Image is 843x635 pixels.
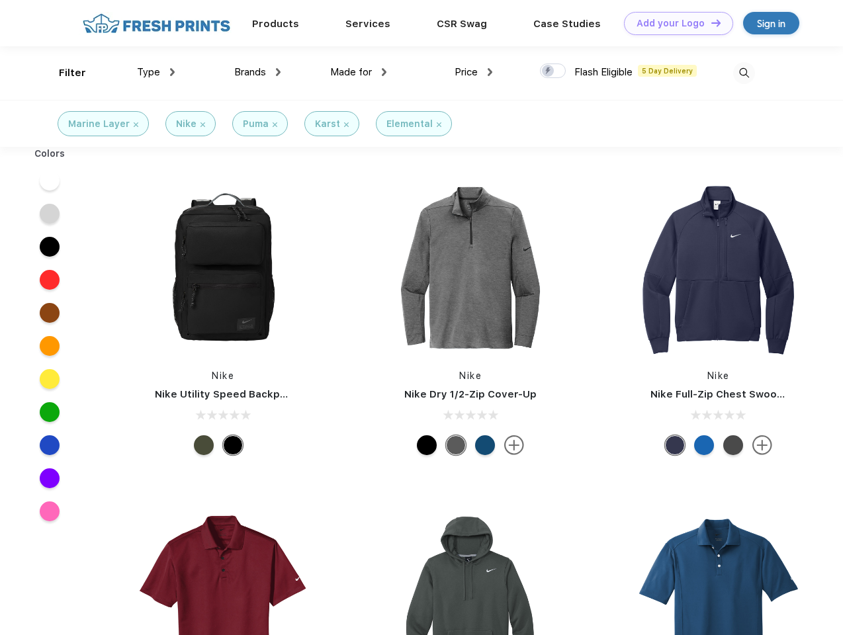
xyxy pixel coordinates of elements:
[243,117,269,131] div: Puma
[330,66,372,78] span: Made for
[417,435,437,455] div: Black
[475,435,495,455] div: Gym Blue
[459,370,482,381] a: Nike
[137,66,160,78] span: Type
[176,117,197,131] div: Nike
[743,12,799,34] a: Sign in
[386,117,433,131] div: Elemental
[252,18,299,30] a: Products
[382,180,558,356] img: func=resize&h=266
[631,180,807,356] img: func=resize&h=266
[223,435,243,455] div: Black
[194,435,214,455] div: Cargo Khaki
[234,66,266,78] span: Brands
[68,117,130,131] div: Marine Layer
[707,370,730,381] a: Nike
[59,65,86,81] div: Filter
[212,370,234,381] a: Nike
[574,66,633,78] span: Flash Eligible
[135,180,311,356] img: func=resize&h=266
[345,18,390,30] a: Services
[455,66,478,78] span: Price
[344,122,349,127] img: filter_cancel.svg
[638,65,697,77] span: 5 Day Delivery
[733,62,755,84] img: desktop_search.svg
[437,18,487,30] a: CSR Swag
[650,388,826,400] a: Nike Full-Zip Chest Swoosh Jacket
[155,388,298,400] a: Nike Utility Speed Backpack
[488,68,492,76] img: dropdown.png
[665,435,685,455] div: Midnight Navy
[134,122,138,127] img: filter_cancel.svg
[273,122,277,127] img: filter_cancel.svg
[200,122,205,127] img: filter_cancel.svg
[315,117,340,131] div: Karst
[694,435,714,455] div: Royal
[723,435,743,455] div: Anthracite
[170,68,175,76] img: dropdown.png
[437,122,441,127] img: filter_cancel.svg
[79,12,234,35] img: fo%20logo%202.webp
[404,388,537,400] a: Nike Dry 1/2-Zip Cover-Up
[276,68,281,76] img: dropdown.png
[757,16,785,31] div: Sign in
[752,435,772,455] img: more.svg
[24,147,75,161] div: Colors
[382,68,386,76] img: dropdown.png
[637,18,705,29] div: Add your Logo
[446,435,466,455] div: Black Heather
[504,435,524,455] img: more.svg
[711,19,721,26] img: DT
